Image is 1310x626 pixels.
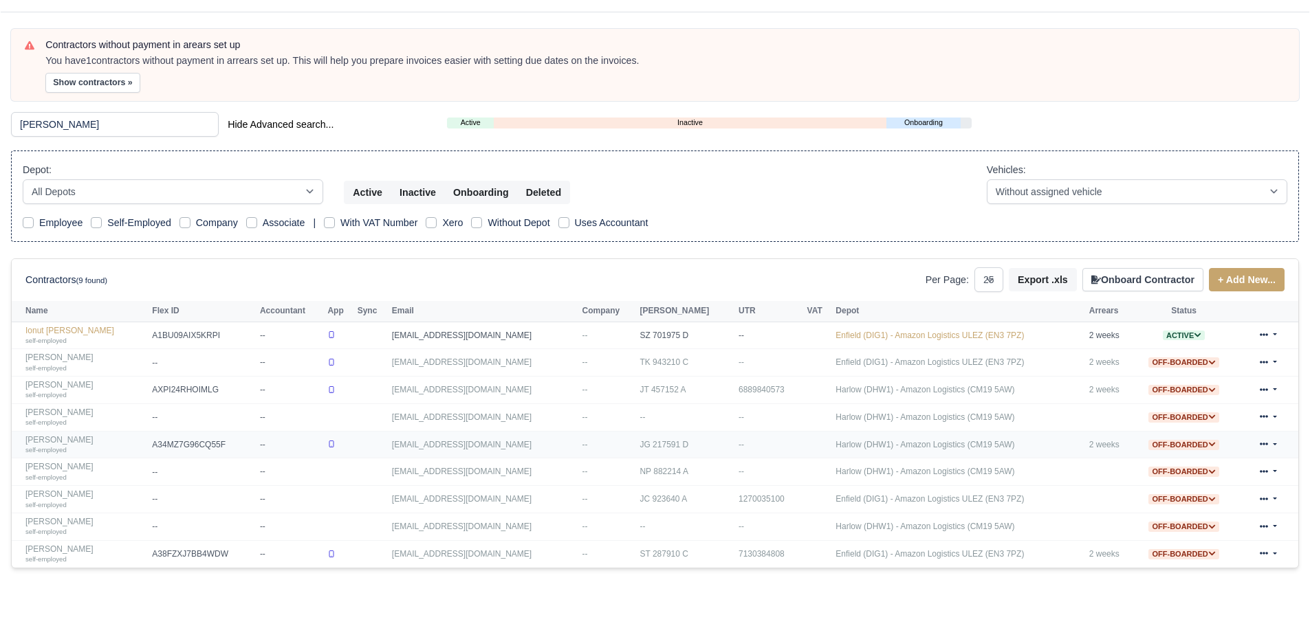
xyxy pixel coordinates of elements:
[987,162,1026,178] label: Vehicles:
[735,322,804,349] td: --
[1209,268,1285,291] a: + Add New...
[735,513,804,541] td: --
[25,337,67,344] small: self-employed
[25,364,67,372] small: self-employed
[389,540,579,567] td: [EMAIL_ADDRESS][DOMAIN_NAME]
[340,215,417,231] label: With VAT Number
[389,513,579,541] td: [EMAIL_ADDRESS][DOMAIN_NAME]
[1134,301,1234,322] th: Status
[575,215,648,231] label: Uses Accountant
[1148,357,1219,368] span: Off-boarded
[76,276,108,284] small: (9 found)
[149,431,256,458] td: A34MZ7G96CQ55F
[25,326,145,346] a: Ionut [PERSON_NAME] self-employed
[886,117,961,128] a: Onboarding
[582,440,588,449] span: --
[836,494,1024,504] a: Enfield (DIG1) - Amazon Logistics ULEZ (EN3 7PZ)
[735,301,804,322] th: UTR
[1163,331,1205,340] a: Active
[149,458,256,486] td: --
[324,301,353,322] th: App
[735,540,804,567] td: 7130384808
[149,377,256,404] td: AXPI24RHOIMLG
[1086,377,1134,404] td: 2 weeks
[149,322,256,349] td: A1BU09AIX5KRPI
[1009,268,1077,291] button: Export .xls
[735,431,804,458] td: --
[25,380,145,400] a: [PERSON_NAME] self-employed
[1086,349,1134,377] td: 2 weeks
[488,215,549,231] label: Without Depot
[25,353,145,372] a: [PERSON_NAME] self-employed
[256,301,325,322] th: Accountant
[1086,301,1134,322] th: Arrears
[263,215,305,231] label: Associate
[354,301,389,322] th: Sync
[389,349,579,377] td: [EMAIL_ADDRESS][DOMAIN_NAME]
[582,467,588,476] span: --
[836,331,1024,340] a: Enfield (DIG1) - Amazon Logistics ULEZ (EN3 7PZ)
[149,486,256,513] td: --
[11,112,219,137] input: Search (by name, email, transporter id) ...
[735,349,804,377] td: --
[107,215,171,231] label: Self-Employed
[149,513,256,541] td: --
[45,54,1285,68] div: You have contractors without payment in arrears set up. This will help you prepare invoices easie...
[582,522,588,531] span: --
[636,403,735,431] td: --
[582,412,588,422] span: --
[389,377,579,404] td: [EMAIL_ADDRESS][DOMAIN_NAME]
[1062,467,1310,626] iframe: Chat Widget
[389,431,579,458] td: [EMAIL_ADDRESS][DOMAIN_NAME]
[45,39,1285,51] h6: Contractors without payment in arears set up
[832,301,1085,322] th: Depot
[1148,385,1219,394] a: Off-boarded
[636,301,735,322] th: [PERSON_NAME]
[442,215,463,231] label: Xero
[836,412,1014,422] a: Harlow (DHW1) - Amazon Logistics (CM19 5AW)
[256,322,325,349] td: --
[389,301,579,322] th: Email
[25,473,67,481] small: self-employed
[926,272,969,288] label: Per Page:
[389,322,579,349] td: [EMAIL_ADDRESS][DOMAIN_NAME]
[1086,431,1134,458] td: 2 weeks
[1148,412,1219,423] span: Off-boarded
[1148,440,1219,450] span: Off-boarded
[256,349,325,377] td: --
[582,385,588,394] span: --
[735,403,804,431] td: --
[389,486,579,513] td: [EMAIL_ADDRESS][DOMAIN_NAME]
[25,489,145,509] a: [PERSON_NAME] self-employed
[1203,268,1285,291] div: + Add New...
[836,522,1014,531] a: Harlow (DHW1) - Amazon Logistics (CM19 5AW)
[1082,268,1203,291] button: Onboard Contractor
[517,181,570,204] button: Deleted
[256,377,325,404] td: --
[804,301,833,322] th: VAT
[447,117,494,128] a: Active
[735,377,804,404] td: 6889840573
[149,349,256,377] td: --
[25,446,67,454] small: self-employed
[256,431,325,458] td: --
[86,55,91,66] strong: 1
[1148,412,1219,422] a: Off-boarded
[25,462,145,482] a: [PERSON_NAME] self-employed
[636,322,735,349] td: SZ 701975 D
[25,407,145,427] a: [PERSON_NAME] self-employed
[582,494,588,504] span: --
[582,549,588,559] span: --
[196,215,238,231] label: Company
[256,513,325,541] td: --
[836,440,1014,449] a: Harlow (DHW1) - Amazon Logistics (CM19 5AW)
[149,540,256,567] td: A38FZXJ7BB4WDW
[1086,322,1134,349] td: 2 weeks
[389,403,579,431] td: [EMAIL_ADDRESS][DOMAIN_NAME]
[1163,331,1205,341] span: Active
[444,181,518,204] button: Onboarding
[25,418,67,426] small: self-employed
[149,301,256,322] th: Flex ID
[25,435,145,455] a: [PERSON_NAME] self-employed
